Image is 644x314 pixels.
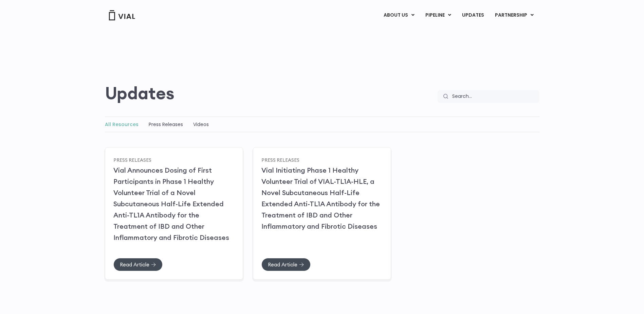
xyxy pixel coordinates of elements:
a: Read Article [261,258,311,271]
a: Press Releases [113,157,151,163]
a: PIPELINEMenu Toggle [420,10,456,21]
h2: Updates [105,83,174,103]
a: Press Releases [149,121,183,128]
img: Vial Logo [108,10,135,20]
a: PARTNERSHIPMenu Toggle [490,10,539,21]
input: Search... [448,90,539,103]
span: Read Article [268,262,297,267]
a: Vial Initiating Phase 1 Healthy Volunteer Trial of VIAL-TL1A-HLE, a Novel Subcutaneous Half-Life ... [261,166,380,230]
a: Vial Announces Dosing of First Participants in Phase 1 Healthy Volunteer Trial of a Novel Subcuta... [113,166,229,242]
a: UPDATES [457,10,489,21]
a: Read Article [113,258,163,271]
span: Read Article [120,262,149,267]
a: All Resources [105,121,139,128]
a: Press Releases [261,157,299,163]
a: ABOUT USMenu Toggle [378,10,420,21]
a: Videos [193,121,209,128]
